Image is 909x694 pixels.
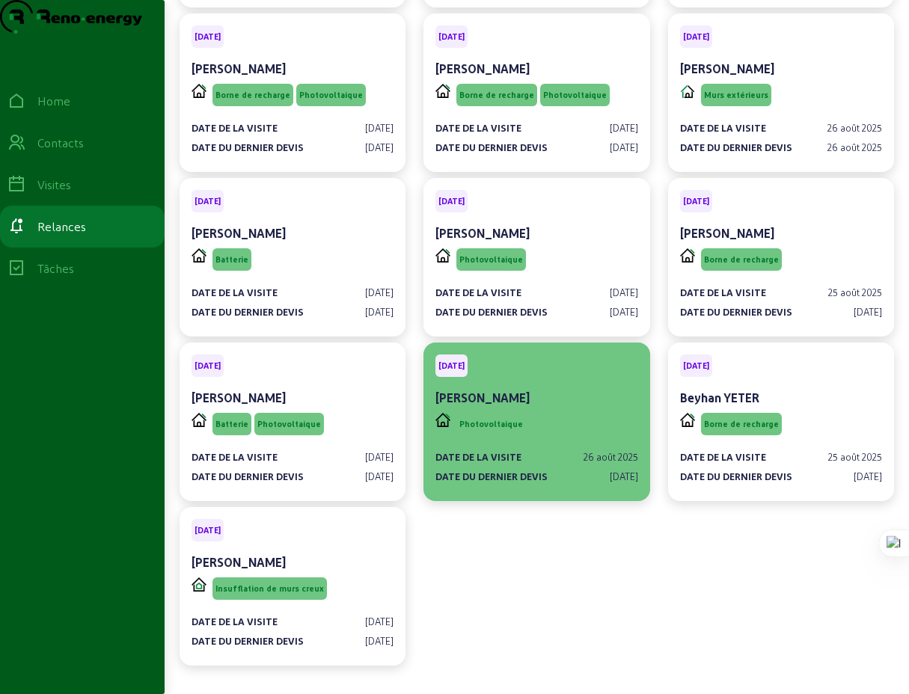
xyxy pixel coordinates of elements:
[435,470,548,483] div: Date du dernier devis
[215,90,290,100] span: Borne de recharge
[37,260,74,277] div: Tâches
[435,390,530,405] cam-card-title: [PERSON_NAME]
[365,615,394,628] div: [DATE]
[459,90,534,100] span: Borne de recharge
[37,134,84,152] div: Contacts
[680,413,695,427] img: PVELEC
[37,176,71,194] div: Visites
[192,470,304,483] div: Date du dernier devis
[680,226,774,240] cam-card-title: [PERSON_NAME]
[680,450,766,464] div: Date de la visite
[543,90,607,100] span: Photovoltaique
[680,305,792,319] div: Date du dernier devis
[37,218,86,236] div: Relances
[195,360,221,371] span: [DATE]
[257,419,321,429] span: Photovoltaique
[680,121,766,135] div: Date de la visite
[438,196,465,206] span: [DATE]
[438,31,465,42] span: [DATE]
[299,90,363,100] span: Photovoltaique
[704,90,768,100] span: Murs extérieurs
[192,305,304,319] div: Date du dernier devis
[683,360,709,371] span: [DATE]
[192,450,278,464] div: Date de la visite
[192,634,304,648] div: Date du dernier devis
[680,470,792,483] div: Date du dernier devis
[680,248,695,262] img: PVELEC
[192,84,206,98] img: PVELEC
[827,141,882,154] div: 26 août 2025
[37,92,70,110] div: Home
[435,286,521,299] div: Date de la visite
[610,121,638,135] div: [DATE]
[192,121,278,135] div: Date de la visite
[828,286,882,299] div: 25 août 2025
[192,248,206,262] img: PVELEC
[365,634,394,648] div: [DATE]
[610,286,638,299] div: [DATE]
[435,413,450,427] img: PVELEC
[854,470,882,483] div: [DATE]
[192,226,286,240] cam-card-title: [PERSON_NAME]
[683,31,709,42] span: [DATE]
[610,141,638,154] div: [DATE]
[365,470,394,483] div: [DATE]
[215,419,248,429] span: Batterie
[192,413,206,427] img: PVELEC
[680,141,792,154] div: Date du dernier devis
[680,84,695,99] img: CIME
[215,583,324,594] span: Insufflation de murs creux
[365,450,394,464] div: [DATE]
[192,61,286,76] cam-card-title: [PERSON_NAME]
[365,121,394,135] div: [DATE]
[680,286,766,299] div: Date de la visite
[610,305,638,319] div: [DATE]
[435,248,450,262] img: PVELEC
[680,390,759,405] cam-card-title: Beyhan YETER
[459,254,523,265] span: Photovoltaique
[365,286,394,299] div: [DATE]
[215,254,248,265] span: Batterie
[610,470,638,483] div: [DATE]
[828,450,882,464] div: 25 août 2025
[584,450,638,464] div: 26 août 2025
[435,84,450,98] img: PVELEC
[435,450,521,464] div: Date de la visite
[435,226,530,240] cam-card-title: [PERSON_NAME]
[192,555,286,569] cam-card-title: [PERSON_NAME]
[365,305,394,319] div: [DATE]
[192,286,278,299] div: Date de la visite
[192,577,206,592] img: CITI
[704,419,779,429] span: Borne de recharge
[192,390,286,405] cam-card-title: [PERSON_NAME]
[195,31,221,42] span: [DATE]
[459,419,523,429] span: Photovoltaique
[438,360,465,371] span: [DATE]
[192,615,278,628] div: Date de la visite
[854,305,882,319] div: [DATE]
[435,305,548,319] div: Date du dernier devis
[435,141,548,154] div: Date du dernier devis
[195,196,221,206] span: [DATE]
[683,196,709,206] span: [DATE]
[195,525,221,535] span: [DATE]
[365,141,394,154] div: [DATE]
[680,61,774,76] cam-card-title: [PERSON_NAME]
[827,121,882,135] div: 26 août 2025
[435,61,530,76] cam-card-title: [PERSON_NAME]
[704,254,779,265] span: Borne de recharge
[192,141,304,154] div: Date du dernier devis
[435,121,521,135] div: Date de la visite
